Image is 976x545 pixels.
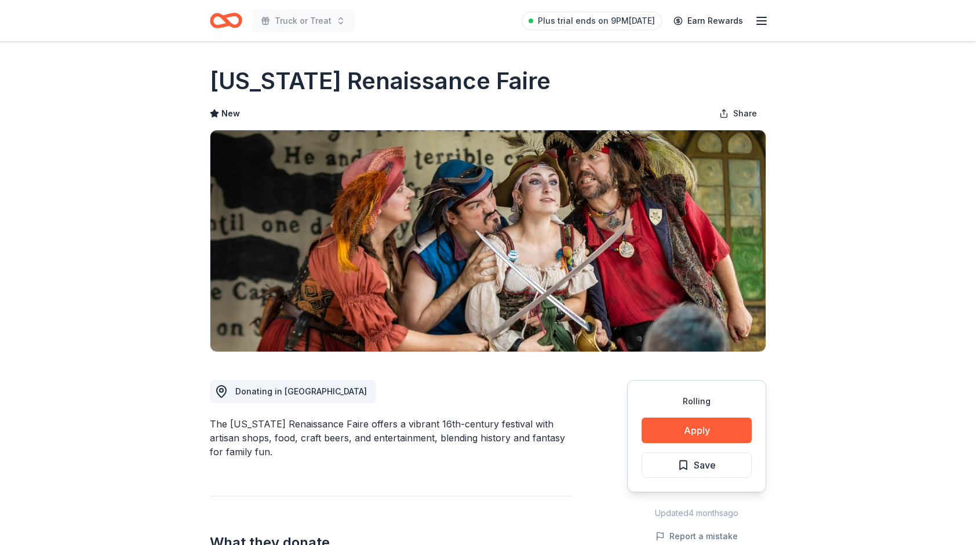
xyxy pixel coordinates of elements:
button: Share [710,102,766,125]
button: Apply [642,418,752,443]
div: The [US_STATE] Renaissance Faire offers a vibrant 16th-century festival with artisan shops, food,... [210,417,571,459]
span: Share [733,107,757,120]
a: Plus trial ends on 9PM[DATE] [522,12,662,30]
span: Donating in [GEOGRAPHIC_DATA] [235,386,367,396]
a: Home [210,7,242,34]
span: Truck or Treat [275,14,332,28]
a: Earn Rewards [667,10,750,31]
h1: [US_STATE] Renaissance Faire [210,65,551,97]
button: Truck or Treat [252,9,355,32]
div: Updated 4 months ago [627,506,766,520]
button: Report a mistake [655,529,738,543]
img: Image for Connecticut Renaissance Faire [210,130,766,352]
span: Save [694,458,716,473]
button: Save [642,452,752,478]
div: Rolling [642,394,752,408]
span: New [221,107,240,120]
span: Plus trial ends on 9PM[DATE] [538,14,655,28]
